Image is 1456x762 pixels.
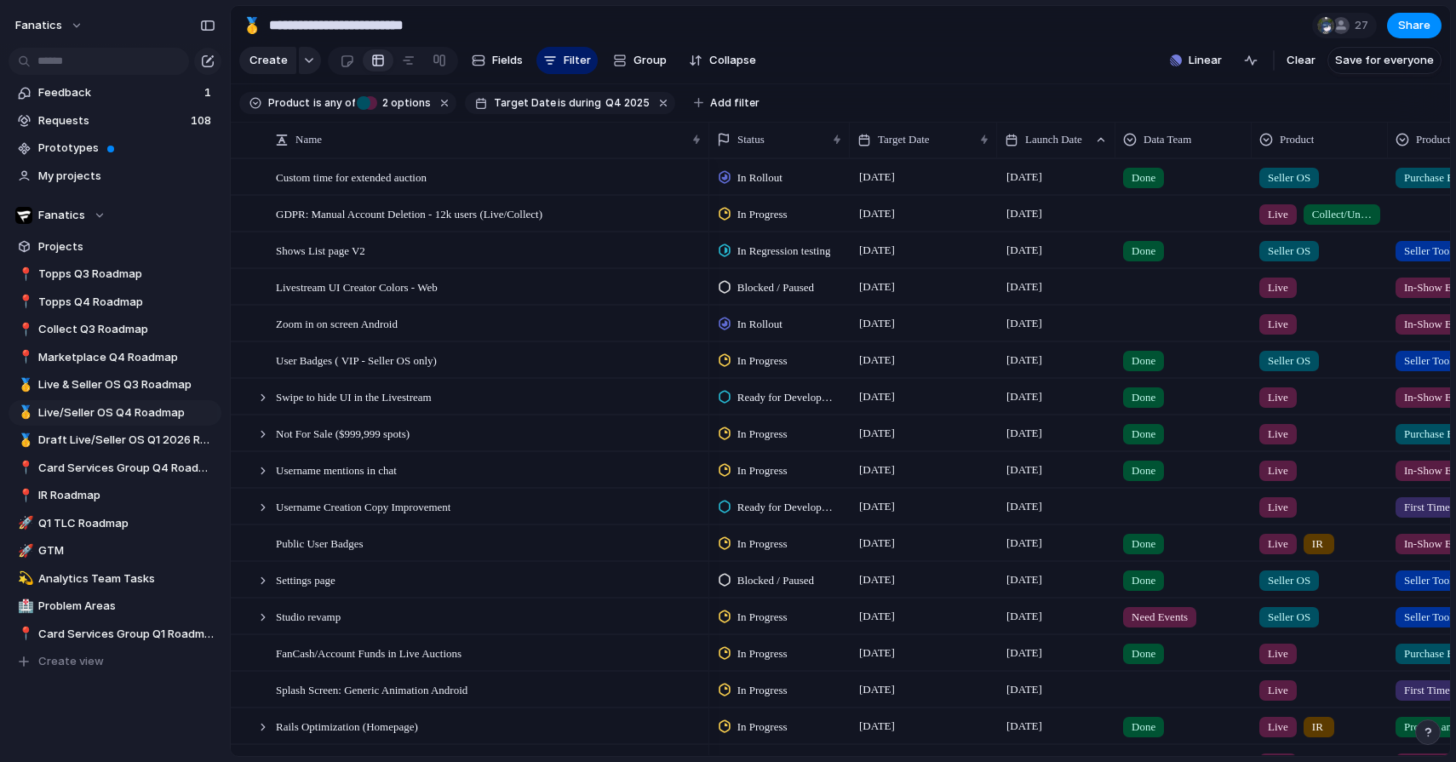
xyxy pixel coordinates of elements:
[9,372,221,398] a: 🥇Live & Seller OS Q3 Roadmap
[566,95,601,111] span: during
[1132,426,1155,443] span: Done
[1268,316,1288,333] span: Live
[9,455,221,481] div: 📍Card Services Group Q4 Roadmap
[1268,426,1288,443] span: Live
[605,47,675,74] button: Group
[1268,389,1288,406] span: Live
[1132,645,1155,662] span: Done
[313,95,322,111] span: is
[38,515,215,532] span: Q1 TLC Roadmap
[9,566,221,592] div: 💫Analytics Team Tasks
[18,292,30,312] div: 📍
[684,91,770,115] button: Add filter
[1002,643,1046,663] span: [DATE]
[15,598,32,615] button: 🏥
[276,387,432,406] span: Swipe to hide UI in the Livestream
[494,95,556,111] span: Target Date
[18,513,30,533] div: 🚀
[38,570,215,587] span: Analytics Team Tasks
[1268,645,1288,662] span: Live
[38,653,104,670] span: Create view
[15,376,32,393] button: 🥇
[1132,719,1155,736] span: Done
[322,95,355,111] span: any of
[1387,13,1442,38] button: Share
[15,570,32,587] button: 💫
[1335,52,1434,69] span: Save for everyone
[1268,462,1288,479] span: Live
[38,294,215,311] span: Topps Q4 Roadmap
[9,538,221,564] a: 🚀GTM
[465,47,530,74] button: Fields
[1312,536,1323,553] span: IR
[1132,389,1155,406] span: Done
[1002,167,1046,187] span: [DATE]
[1280,131,1314,148] span: Product
[1268,719,1288,736] span: Live
[855,570,899,590] span: [DATE]
[295,131,322,148] span: Name
[633,52,667,69] span: Group
[38,487,215,504] span: IR Roadmap
[1312,719,1323,736] span: IR
[1002,606,1046,627] span: [DATE]
[38,626,215,643] span: Card Services Group Q1 Roadmap
[9,203,221,228] button: Fanatics
[602,94,653,112] button: Q4 2025
[1025,131,1082,148] span: Launch Date
[1132,243,1155,260] span: Done
[15,266,32,283] button: 📍
[1280,47,1322,74] button: Clear
[855,460,899,480] span: [DATE]
[38,432,215,449] span: Draft Live/Seller OS Q1 2026 Roadmap
[1002,423,1046,444] span: [DATE]
[605,95,650,111] span: Q4 2025
[855,606,899,627] span: [DATE]
[238,12,266,39] button: 🥇
[249,52,288,69] span: Create
[15,460,32,477] button: 📍
[737,131,765,148] span: Status
[1268,352,1310,370] span: Seller OS
[1002,387,1046,407] span: [DATE]
[204,84,215,101] span: 1
[38,460,215,477] span: Card Services Group Q4 Roadmap
[1163,48,1229,73] button: Linear
[1132,536,1155,553] span: Done
[855,387,899,407] span: [DATE]
[18,375,30,395] div: 🥇
[9,483,221,508] a: 📍IR Roadmap
[15,17,62,34] span: fanatics
[1002,203,1046,224] span: [DATE]
[276,203,542,223] span: GDPR: Manual Account Deletion - 12k users (Live/Collect)
[1132,169,1155,186] span: Done
[558,95,566,111] span: is
[276,167,427,186] span: Custom time for extended auction
[855,716,899,736] span: [DATE]
[377,96,391,109] span: 2
[710,95,760,111] span: Add filter
[38,140,215,157] span: Prototypes
[1398,17,1430,34] span: Share
[1268,682,1288,699] span: Live
[9,622,221,647] div: 📍Card Services Group Q1 Roadmap
[276,496,450,516] span: Username Creation Copy Improvement
[310,94,358,112] button: isany of
[855,167,899,187] span: [DATE]
[737,426,788,443] span: In Progress
[15,626,32,643] button: 📍
[1355,17,1373,34] span: 27
[18,458,30,478] div: 📍
[239,47,296,74] button: Create
[1268,572,1310,589] span: Seller OS
[15,404,32,421] button: 🥇
[1002,350,1046,370] span: [DATE]
[9,649,221,674] button: Create view
[268,95,310,111] span: Product
[1327,47,1442,74] button: Save for everyone
[1002,533,1046,553] span: [DATE]
[18,347,30,367] div: 📍
[38,266,215,283] span: Topps Q3 Roadmap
